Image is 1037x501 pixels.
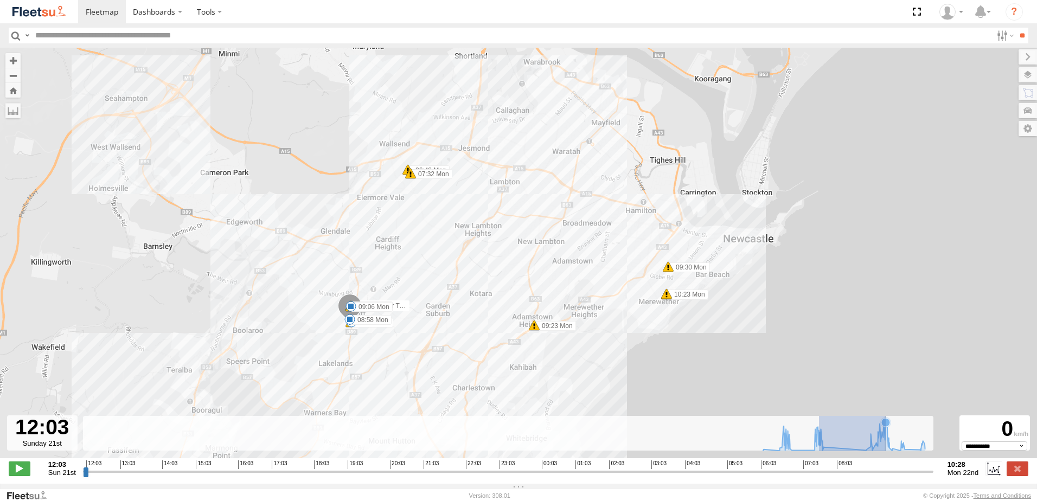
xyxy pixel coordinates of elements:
a: Visit our Website [6,490,56,501]
span: Mon 22nd Sep 2025 [948,468,979,477]
span: 20:03 [390,460,405,469]
label: 09:06 Mon [351,302,393,312]
span: 00:03 [542,460,557,469]
span: 22:03 [466,460,481,469]
span: 14:03 [162,460,177,469]
span: 13:03 [120,460,136,469]
span: 01:03 [575,460,591,469]
div: 0 [961,417,1028,441]
label: Close [1007,461,1028,476]
label: 09:23 Mon [534,321,576,331]
span: 05:03 [727,460,742,469]
span: 08:03 [837,460,852,469]
label: 10:23 Mon [667,290,708,299]
strong: 10:28 [948,460,979,468]
label: Map Settings [1019,121,1037,136]
span: 21:03 [424,460,439,469]
strong: 12:03 [48,460,76,468]
div: © Copyright 2025 - [923,492,1031,499]
label: Search Filter Options [993,28,1016,43]
span: 07:03 [803,460,818,469]
img: fleetsu-logo-horizontal.svg [11,4,67,19]
label: 07:32 Mon [411,169,452,179]
span: 17:03 [272,460,287,469]
i: ? [1006,3,1023,21]
span: 12:03 [86,460,101,469]
span: 04:03 [685,460,700,469]
span: 03:03 [651,460,667,469]
span: 15:03 [196,460,211,469]
button: Zoom Home [5,83,21,98]
label: 09:30 Mon [668,262,710,272]
button: Zoom in [5,53,21,68]
label: 06:48 Mon [408,165,450,175]
label: Search Query [23,28,31,43]
span: 18:03 [314,460,329,469]
span: 02:03 [609,460,624,469]
div: Version: 308.01 [469,492,510,499]
a: Terms and Conditions [974,492,1031,499]
span: 16:03 [238,460,253,469]
div: Chris Sjaardema [936,4,967,20]
span: Sun 21st Sep 2025 [48,468,76,477]
span: 19:03 [348,460,363,469]
label: Measure [5,103,21,118]
label: 08:58 Mon [350,315,392,325]
button: Zoom out [5,68,21,83]
span: 06:03 [761,460,776,469]
label: Play/Stop [9,461,30,476]
span: 23:03 [500,460,515,469]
